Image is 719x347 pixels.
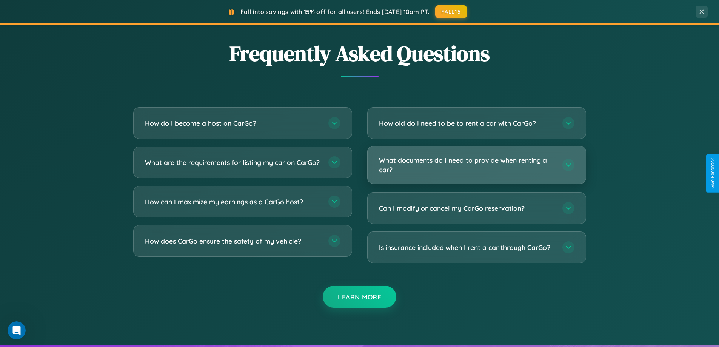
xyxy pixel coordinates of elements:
span: Fall into savings with 15% off for all users! Ends [DATE] 10am PT. [240,8,430,15]
h3: What documents do I need to provide when renting a car? [379,156,555,174]
button: Learn More [323,286,396,308]
iframe: Intercom live chat [8,321,26,339]
h3: What are the requirements for listing my car on CarGo? [145,158,321,167]
h3: How do I become a host on CarGo? [145,119,321,128]
h3: How does CarGo ensure the safety of my vehicle? [145,236,321,246]
h3: Is insurance included when I rent a car through CarGo? [379,243,555,252]
div: Give Feedback [710,158,715,189]
h3: How can I maximize my earnings as a CarGo host? [145,197,321,207]
h2: Frequently Asked Questions [133,39,586,68]
h3: How old do I need to be to rent a car with CarGo? [379,119,555,128]
button: FALL15 [435,5,467,18]
h3: Can I modify or cancel my CarGo reservation? [379,204,555,213]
